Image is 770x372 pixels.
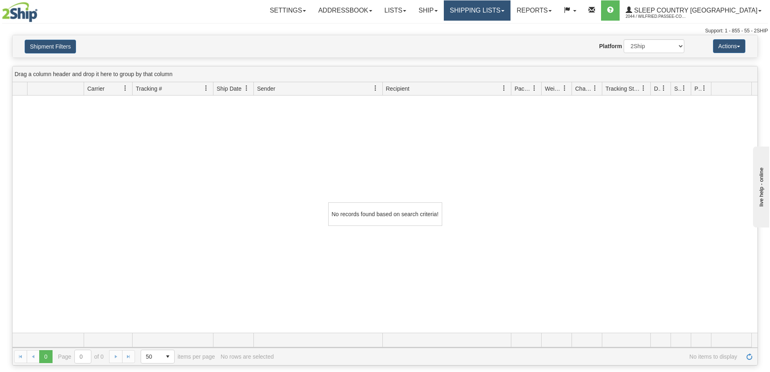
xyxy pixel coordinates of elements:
[444,0,511,21] a: Shipping lists
[378,0,412,21] a: Lists
[527,81,541,95] a: Packages filter column settings
[677,81,691,95] a: Shipment Issues filter column settings
[637,81,650,95] a: Tracking Status filter column settings
[279,353,737,360] span: No items to display
[751,145,769,227] iframe: chat widget
[257,85,275,93] span: Sender
[620,0,768,21] a: Sleep Country [GEOGRAPHIC_DATA] 2044 / Wilfried.Passee-Coutrin
[199,81,213,95] a: Tracking # filter column settings
[141,350,215,363] span: items per page
[264,0,312,21] a: Settings
[2,2,38,22] img: logo2044.jpg
[657,81,671,95] a: Delivery Status filter column settings
[599,42,622,50] label: Platform
[588,81,602,95] a: Charge filter column settings
[146,353,156,361] span: 50
[2,28,768,34] div: Support: 1 - 855 - 55 - 2SHIP
[58,350,104,363] span: Page of 0
[221,353,274,360] div: No rows are selected
[240,81,253,95] a: Ship Date filter column settings
[545,85,562,93] span: Weight
[511,0,558,21] a: Reports
[6,7,75,13] div: live help - online
[674,85,681,93] span: Shipment Issues
[575,85,592,93] span: Charge
[136,85,162,93] span: Tracking #
[697,81,711,95] a: Pickup Status filter column settings
[369,81,382,95] a: Sender filter column settings
[743,350,756,363] a: Refresh
[558,81,572,95] a: Weight filter column settings
[25,40,76,53] button: Shipment Filters
[118,81,132,95] a: Carrier filter column settings
[694,85,701,93] span: Pickup Status
[605,85,641,93] span: Tracking Status
[312,0,378,21] a: Addressbook
[497,81,511,95] a: Recipient filter column settings
[13,66,757,82] div: grid grouping header
[141,350,175,363] span: Page sizes drop down
[654,85,661,93] span: Delivery Status
[515,85,532,93] span: Packages
[386,85,409,93] span: Recipient
[626,13,686,21] span: 2044 / Wilfried.Passee-Coutrin
[632,7,757,14] span: Sleep Country [GEOGRAPHIC_DATA]
[713,39,745,53] button: Actions
[87,85,105,93] span: Carrier
[161,350,174,363] span: select
[328,202,442,226] div: No records found based on search criteria!
[412,0,443,21] a: Ship
[217,85,241,93] span: Ship Date
[39,350,52,363] span: Page 0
